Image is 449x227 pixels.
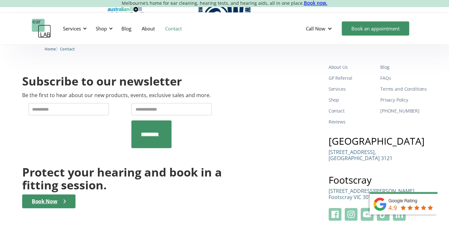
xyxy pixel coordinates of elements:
a: Services [329,84,375,95]
a: Blog [380,62,427,73]
a: About [136,19,160,38]
a: Home [45,46,56,52]
p: [STREET_ADDRESS][PERSON_NAME] Footscray VIC 3011 [329,188,414,200]
a: [PHONE_NUMBER] [380,105,427,116]
li: 〉 [45,46,60,52]
a: Reviews [329,116,375,127]
a: GP Referral [329,73,375,84]
h2: Protect your hearing and book in a fitting session. [22,166,222,191]
a: FAQs [380,73,427,84]
a: Terms and Conditions [380,84,427,95]
span: Home [45,47,56,51]
a: Contact [329,105,375,116]
a: Book an appointment [342,22,409,36]
p: Be the first to hear about our new products, events, exclusive sales and more. [22,92,211,98]
a: Privacy Policy [380,95,427,105]
a: Contact [160,19,187,38]
div: Services [59,19,89,38]
a: Book Now [22,195,75,208]
div: Call Now [301,19,339,38]
h2: Subscribe to our newsletter [22,74,182,89]
img: Facebook Logo [329,208,341,221]
div: Shop [92,19,115,38]
span: Contact [60,47,75,51]
div: Book Now [32,198,57,204]
a: [STREET_ADDRESS],[GEOGRAPHIC_DATA] 3121 [329,149,392,166]
p: [STREET_ADDRESS], [GEOGRAPHIC_DATA] 3121 [329,149,392,161]
a: Blog [116,19,136,38]
a: [STREET_ADDRESS][PERSON_NAME]Footscray VIC 3011 [329,188,414,205]
div: Shop [96,25,107,32]
a: home [32,19,51,38]
a: Contact [60,46,75,52]
h3: [GEOGRAPHIC_DATA] [329,136,427,146]
div: Services [63,25,81,32]
img: Instagram Logo [345,208,357,221]
div: Call Now [306,25,325,32]
iframe: reCAPTCHA [29,121,126,146]
h3: Footscray [329,175,427,185]
a: About Us [329,62,375,73]
form: Newsletter Form [22,103,222,148]
a: Shop [329,95,375,105]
